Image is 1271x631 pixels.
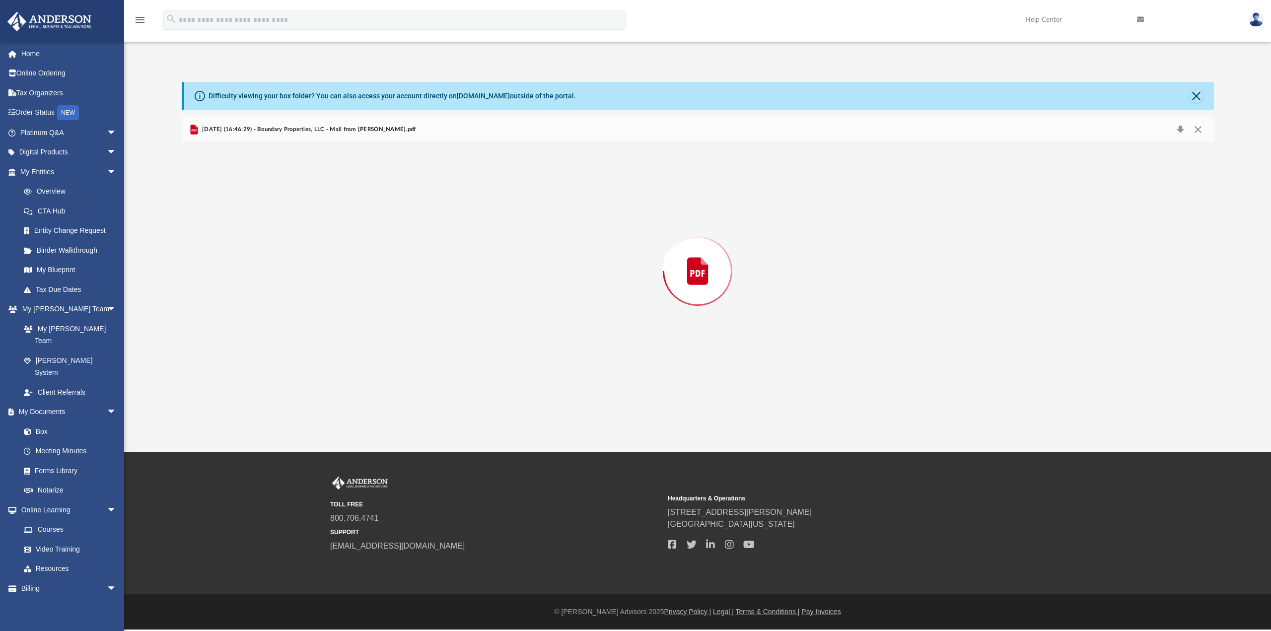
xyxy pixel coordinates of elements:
[107,142,127,163] span: arrow_drop_down
[1190,89,1203,103] button: Close
[330,514,379,522] a: 800.706.4741
[14,319,122,351] a: My [PERSON_NAME] Team
[14,182,132,202] a: Overview
[7,64,132,83] a: Online Ordering
[736,608,800,616] a: Terms & Conditions |
[7,578,132,598] a: Billingarrow_drop_down
[166,13,177,24] i: search
[4,12,94,31] img: Anderson Advisors Platinum Portal
[1189,123,1207,137] button: Close
[7,44,132,64] a: Home
[7,500,127,520] a: Online Learningarrow_drop_down
[713,608,734,616] a: Legal |
[124,607,1271,617] div: © [PERSON_NAME] Advisors 2025
[107,578,127,599] span: arrow_drop_down
[107,162,127,182] span: arrow_drop_down
[209,91,576,101] div: Difficulty viewing your box folder? You can also access your account directly on outside of the p...
[14,260,127,280] a: My Blueprint
[7,402,127,422] a: My Documentsarrow_drop_down
[668,520,795,528] a: [GEOGRAPHIC_DATA][US_STATE]
[7,83,132,103] a: Tax Organizers
[14,221,132,241] a: Entity Change Request
[14,481,127,500] a: Notarize
[57,105,79,120] div: NEW
[134,19,146,26] a: menu
[200,125,416,134] span: [DATE] (16:46:29) - Boundary Properties, LLC - Mail from [PERSON_NAME].pdf
[7,123,132,142] a: Platinum Q&Aarrow_drop_down
[668,494,998,503] small: Headquarters & Operations
[14,351,127,382] a: [PERSON_NAME] System
[330,528,661,537] small: SUPPORT
[801,608,841,616] a: Pay Invoices
[107,123,127,143] span: arrow_drop_down
[14,421,122,441] a: Box
[14,539,122,559] a: Video Training
[664,608,711,616] a: Privacy Policy |
[14,280,132,299] a: Tax Due Dates
[14,461,122,481] a: Forms Library
[7,103,132,123] a: Order StatusNEW
[14,559,127,579] a: Resources
[457,92,510,100] a: [DOMAIN_NAME]
[107,402,127,422] span: arrow_drop_down
[1172,123,1190,137] button: Download
[7,162,132,182] a: My Entitiesarrow_drop_down
[182,117,1214,399] div: Preview
[14,520,127,540] a: Courses
[1249,12,1264,27] img: User Pic
[330,477,390,490] img: Anderson Advisors Platinum Portal
[668,508,812,516] a: [STREET_ADDRESS][PERSON_NAME]
[330,542,465,550] a: [EMAIL_ADDRESS][DOMAIN_NAME]
[7,142,132,162] a: Digital Productsarrow_drop_down
[14,441,127,461] a: Meeting Minutes
[14,382,127,402] a: Client Referrals
[107,500,127,520] span: arrow_drop_down
[7,299,127,319] a: My [PERSON_NAME] Teamarrow_drop_down
[14,201,132,221] a: CTA Hub
[107,299,127,320] span: arrow_drop_down
[330,500,661,509] small: TOLL FREE
[134,14,146,26] i: menu
[14,240,132,260] a: Binder Walkthrough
